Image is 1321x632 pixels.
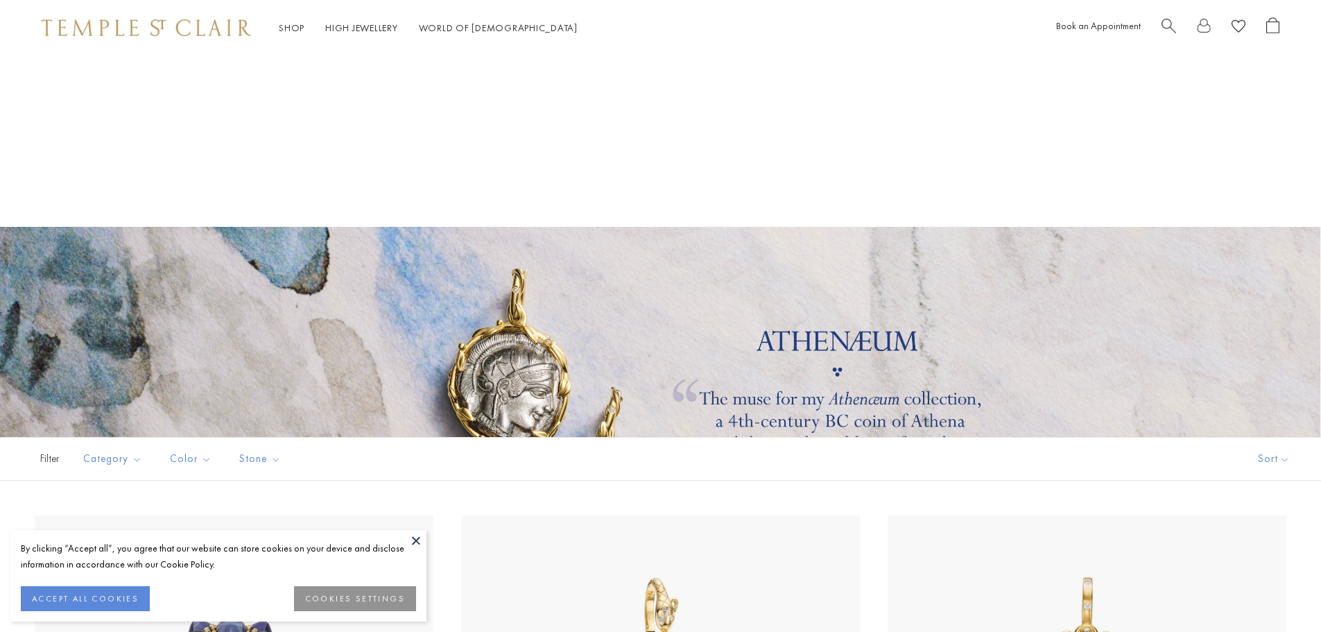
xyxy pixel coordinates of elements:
[279,22,304,34] a: ShopShop
[1252,567,1307,618] iframe: Gorgias live chat messenger
[76,450,153,468] span: Category
[294,586,416,611] button: COOKIES SETTINGS
[21,586,150,611] button: ACCEPT ALL COOKIES
[1232,17,1245,39] a: View Wishlist
[163,450,222,468] span: Color
[1056,19,1141,32] a: Book an Appointment
[1162,17,1176,39] a: Search
[279,19,578,37] nav: Main navigation
[232,450,291,468] span: Stone
[21,540,416,572] div: By clicking “Accept all”, you agree that our website can store cookies on your device and disclos...
[419,22,578,34] a: World of [DEMOGRAPHIC_DATA]World of [DEMOGRAPHIC_DATA]
[42,19,251,36] img: Temple St. Clair
[229,443,291,475] button: Stone
[325,22,398,34] a: High JewelleryHigh Jewellery
[1227,438,1321,480] button: Show sort by
[1266,17,1279,39] a: Open Shopping Bag
[159,443,222,475] button: Color
[73,443,153,475] button: Category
